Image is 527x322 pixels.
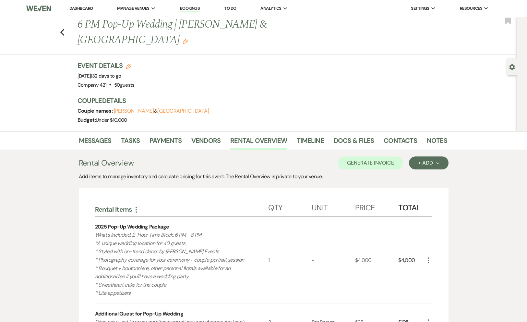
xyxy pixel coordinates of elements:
[509,64,515,70] button: Open lead details
[96,117,127,123] span: Under $10,000
[78,107,114,114] span: Couple names:
[338,156,403,169] button: Generate Invoice
[78,96,441,105] h3: Couple Details
[297,135,324,150] a: Timeline
[460,5,482,12] span: Resources
[157,108,209,114] button: [GEOGRAPHIC_DATA]
[260,5,281,12] span: Analytics
[312,197,355,216] div: Unit
[418,160,439,166] div: + Add
[26,2,51,15] img: Weven Logo
[78,73,121,79] span: [DATE]
[91,73,121,79] span: |
[79,157,134,169] h3: Rental Overview
[95,231,251,297] p: What's Included: 2-Hour Time Block: 6 PM - 8 PM *A unique wedding location for 40 guests * Styled...
[114,82,135,88] span: 50 guests
[268,217,312,303] div: 1
[79,135,112,150] a: Messages
[224,6,236,11] a: To Do
[78,61,135,70] h3: Event Details
[78,117,96,123] span: Budget:
[268,197,312,216] div: Qty
[384,135,417,150] a: Contacts
[183,38,188,44] button: Edit
[409,156,448,169] button: + Add
[78,82,107,88] span: Company 421
[427,135,447,150] a: Notes
[114,108,154,114] button: [PERSON_NAME]
[69,6,93,11] a: Dashboard
[180,6,200,12] a: Bookings
[78,17,368,48] h1: 6 PM Pop-Up Wedding | [PERSON_NAME] & [GEOGRAPHIC_DATA]
[398,197,424,216] div: Total
[355,217,399,303] div: $4,000
[191,135,221,150] a: Vendors
[150,135,182,150] a: Payments
[121,135,140,150] a: Tasks
[411,5,429,12] span: Settings
[95,223,169,231] div: 2025 Pop-Up Wedding Package
[95,310,184,318] div: Additional Guest for Pop-Up Wedding
[334,135,374,150] a: Docs & Files
[398,217,424,303] div: $4,000
[117,5,149,12] span: Manage Venues
[114,108,209,114] span: &
[95,205,269,214] div: Rental Items
[79,173,449,180] div: Add items to manage inventory and calculate pricing for this event. The Rental Overview is privat...
[92,73,121,79] span: 32 days to go
[230,135,287,150] a: Rental Overview
[355,197,399,216] div: Price
[312,217,355,303] div: -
